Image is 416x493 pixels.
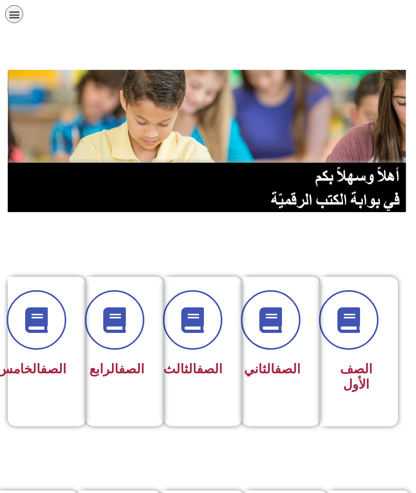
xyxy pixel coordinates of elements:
a: الصف [197,362,222,376]
span: الصف الأول [340,362,372,392]
span: الثاني [244,362,300,376]
span: الثالث [163,362,222,376]
a: الصف [41,362,66,376]
span: الرابع [89,362,144,376]
a: الصف [275,362,300,376]
div: כפתור פתיחת תפריט [5,5,23,23]
a: الصف [119,362,144,376]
